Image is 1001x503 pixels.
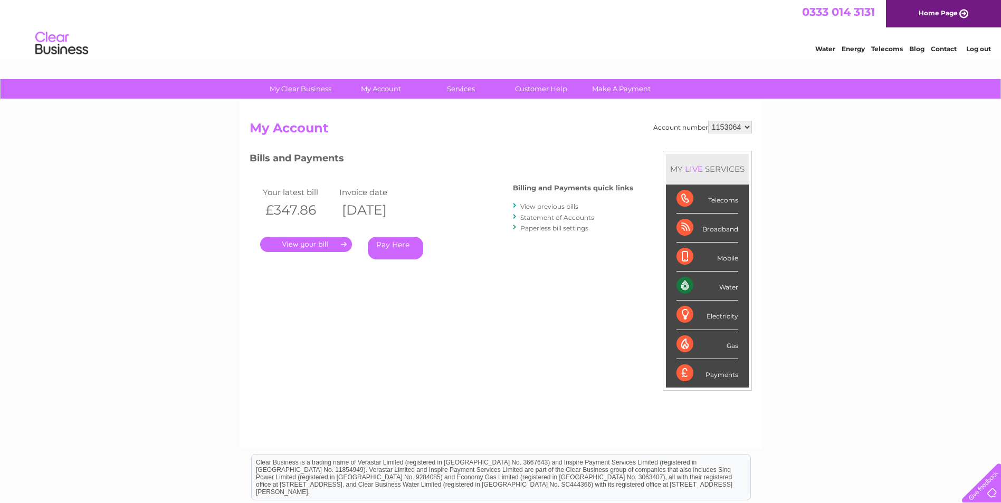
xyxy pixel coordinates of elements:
[871,45,903,53] a: Telecoms
[260,199,337,221] th: £347.86
[35,27,89,60] img: logo.png
[966,45,991,53] a: Log out
[676,359,738,388] div: Payments
[676,214,738,243] div: Broadband
[842,45,865,53] a: Energy
[802,5,875,18] a: 0333 014 3131
[676,272,738,301] div: Water
[513,184,633,192] h4: Billing and Payments quick links
[676,243,738,272] div: Mobile
[417,79,504,99] a: Services
[666,154,749,184] div: MY SERVICES
[931,45,957,53] a: Contact
[260,237,352,252] a: .
[815,45,835,53] a: Water
[683,164,705,174] div: LIVE
[337,199,413,221] th: [DATE]
[250,151,633,169] h3: Bills and Payments
[498,79,585,99] a: Customer Help
[337,79,424,99] a: My Account
[337,185,413,199] td: Invoice date
[909,45,924,53] a: Blog
[676,301,738,330] div: Electricity
[676,185,738,214] div: Telecoms
[368,237,423,259] a: Pay Here
[252,6,750,51] div: Clear Business is a trading name of Verastar Limited (registered in [GEOGRAPHIC_DATA] No. 3667643...
[520,202,578,210] a: View previous bills
[260,185,337,199] td: Your latest bill
[250,121,752,141] h2: My Account
[676,330,738,359] div: Gas
[578,79,665,99] a: Make A Payment
[520,214,594,221] a: Statement of Accounts
[520,224,588,232] a: Paperless bill settings
[257,79,344,99] a: My Clear Business
[653,121,752,133] div: Account number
